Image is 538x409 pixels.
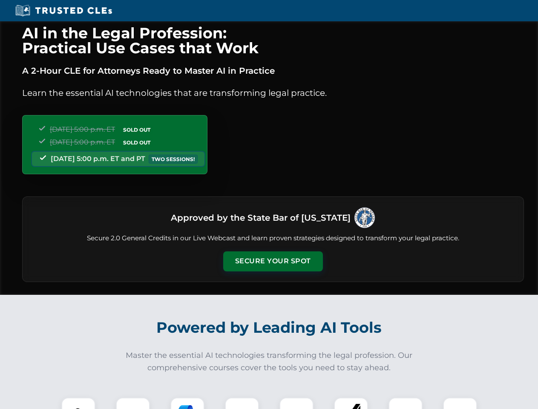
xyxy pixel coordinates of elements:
[171,210,351,225] h3: Approved by the State Bar of [US_STATE]
[120,125,153,134] span: SOLD OUT
[120,349,418,374] p: Master the essential AI technologies transforming the legal profession. Our comprehensive courses...
[33,233,513,243] p: Secure 2.0 General Credits in our Live Webcast and learn proven strategies designed to transform ...
[22,86,524,100] p: Learn the essential AI technologies that are transforming legal practice.
[13,4,115,17] img: Trusted CLEs
[120,138,153,147] span: SOLD OUT
[354,207,375,228] img: Logo
[22,26,524,55] h1: AI in the Legal Profession: Practical Use Cases that Work
[33,313,505,343] h2: Powered by Leading AI Tools
[22,64,524,78] p: A 2-Hour CLE for Attorneys Ready to Master AI in Practice
[50,125,115,133] span: [DATE] 5:00 p.m. ET
[50,138,115,146] span: [DATE] 5:00 p.m. ET
[223,251,323,271] button: Secure Your Spot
